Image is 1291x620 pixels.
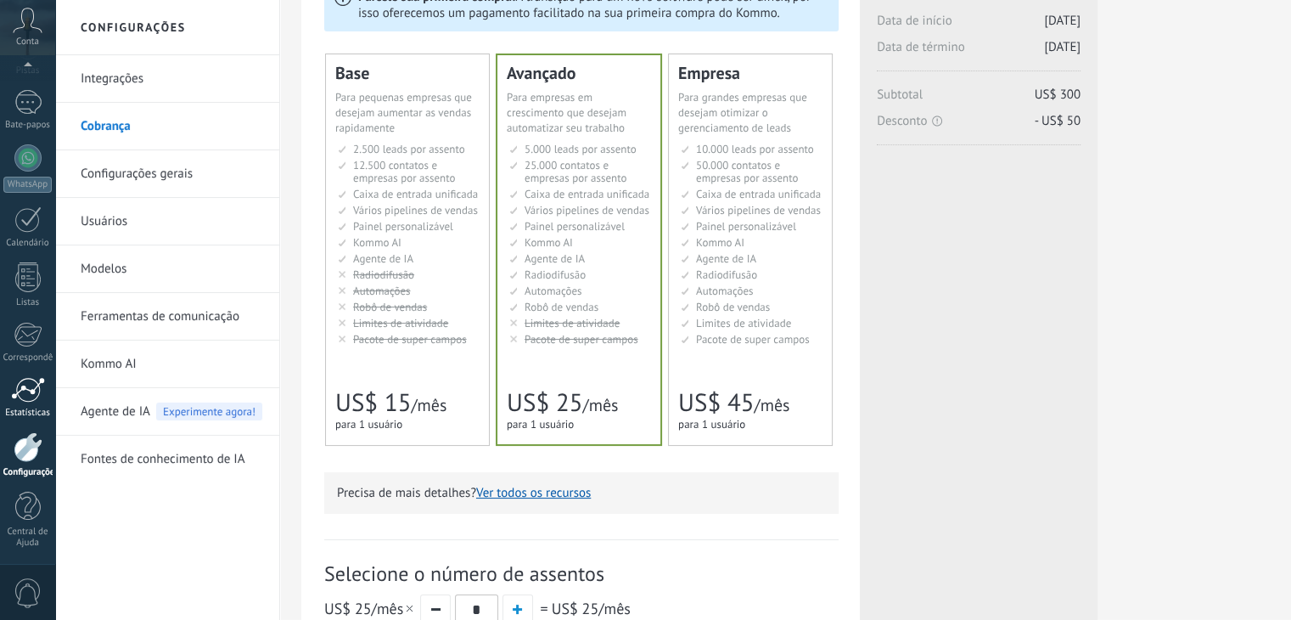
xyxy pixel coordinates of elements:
font: Configurações [81,20,186,35]
font: Limites de atividade [525,316,620,330]
font: Kommo AI [353,235,401,250]
font: Integrações [81,70,143,87]
font: Base [335,62,369,84]
font: Limites de atividade [353,316,448,330]
li: Kommo AI [55,341,279,388]
font: Automações [525,284,581,298]
font: Automações [696,284,753,298]
font: Kommo AI [81,356,137,372]
font: Kommo AI [525,235,573,250]
a: Fontes de conhecimento de IA [81,436,262,483]
font: Limites de atividade [696,316,791,330]
font: Vários pipelines de vendas [525,203,649,217]
font: Para empresas em crescimento que desejam automatizar seu trabalho [507,90,626,135]
font: Fontes de conhecimento de IA [81,451,244,467]
font: /mês [754,394,789,416]
font: Desconto [877,113,927,129]
font: Painel personalizável [525,219,625,234]
font: Empresa [678,62,740,84]
font: /mês [598,599,631,618]
button: Ver todos os recursos [476,485,591,501]
font: Caixa de entrada unificada [696,187,821,201]
font: Agente de IA [696,251,756,266]
li: Fontes de conhecimento de IA [55,436,279,482]
font: Precisa de mais detalhes? [337,485,476,501]
font: US$ 15 [335,386,411,419]
font: Radiodifusão [525,268,586,282]
font: Painel personalizável [353,219,453,234]
font: Robô de vendas [525,300,598,314]
font: Bate-papos [5,119,50,131]
font: Selecione o número de assentos [324,561,604,587]
font: 2.500 leads por assento [353,142,465,156]
font: Central de Ajuda [7,526,48,549]
font: [DATE] [1044,13,1081,29]
font: 12.500 contatos e empresas por assento [353,158,455,185]
a: Kommo AI [81,341,262,388]
font: Pacote de super campos [696,332,810,347]
font: Radiodifusão [696,268,757,282]
font: Conta [16,36,39,48]
font: /mês [372,599,404,618]
li: Agente de IA [55,388,279,436]
font: /mês [411,394,446,416]
li: Cobrança [55,103,279,150]
font: Correspondência [3,352,70,364]
font: 50.000 contatos e empresas por assento [696,158,798,185]
font: Cobrança [81,118,131,134]
font: Modelos [81,261,126,277]
a: Cobrança [81,103,262,150]
font: US$ 25 [552,599,599,618]
font: Estatísticas [5,407,50,419]
font: Caixa de entrada unificada [353,187,478,201]
li: Configurações gerais [55,150,279,198]
font: Pacote de super campos [525,332,638,347]
font: Automações [353,284,410,298]
li: Modelos [55,245,279,293]
font: Agente de IA [81,403,150,420]
font: US$ 300 [1035,87,1081,103]
font: para 1 usuário [678,417,745,431]
font: Data de início [877,13,952,29]
font: Painel personalizável [696,219,796,234]
font: Radiodifusão [353,268,414,282]
font: - US$ 50 [1035,113,1081,129]
a: Usuários [81,198,262,245]
font: WhatsApp [8,178,48,190]
font: 10.000 leads por assento [696,142,814,156]
font: Kommo AI [696,235,744,250]
font: Robô de vendas [353,300,427,314]
a: Integrações [81,55,262,103]
font: US$ 25 [324,599,372,618]
font: Listas [16,296,39,308]
font: Data de término [877,39,965,55]
font: 25.000 contatos e empresas por assento [525,158,626,185]
font: Vários pipelines de vendas [696,203,821,217]
font: para 1 usuário [335,417,402,431]
font: Para grandes empresas que desejam otimizar o gerenciamento de leads [678,90,807,135]
font: Ferramentas de comunicação [81,308,239,324]
font: Agente de IA [353,251,413,266]
font: Usuários [81,213,127,229]
li: Usuários [55,198,279,245]
font: = [541,599,548,618]
font: US$ 45 [678,386,754,419]
font: Robô de vendas [696,300,770,314]
font: Configurações gerais [81,166,193,182]
font: [DATE] [1044,39,1081,55]
font: 5.000 leads por assento [525,142,637,156]
font: Subtotal [877,87,923,103]
font: Agente de IA [525,251,585,266]
font: Vários pipelines de vendas [353,203,478,217]
font: Configurações [3,466,59,478]
font: /mês [582,394,618,416]
a: Ferramentas de comunicação [81,293,262,341]
a: Agente de IA Experimente agora! [81,388,262,436]
a: Modelos [81,245,262,293]
font: Caixa de entrada unificada [525,187,649,201]
font: Para pequenas empresas que desejam aumentar as vendas rapidamente [335,90,472,135]
a: Configurações gerais [81,150,262,198]
font: Experimente agora! [163,404,255,419]
font: Calendário [6,237,48,249]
